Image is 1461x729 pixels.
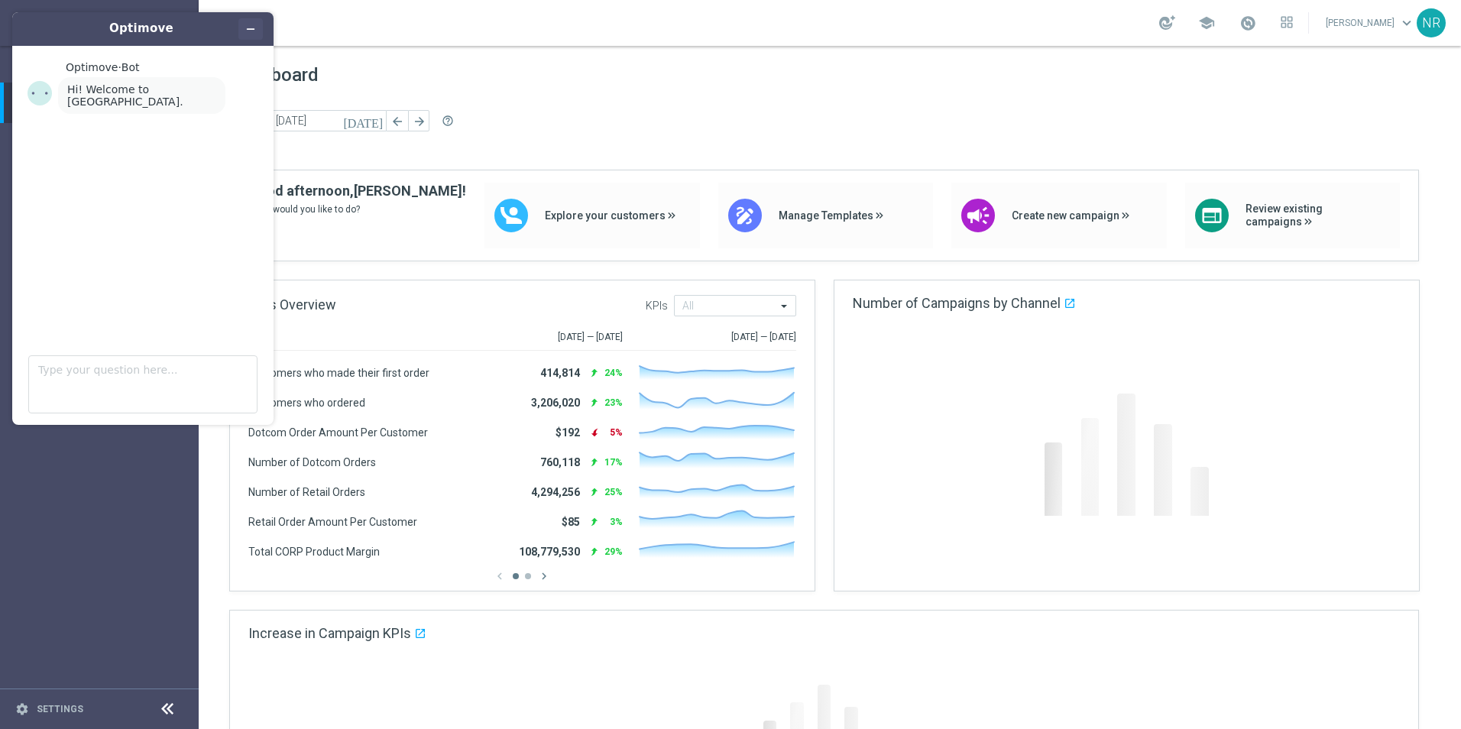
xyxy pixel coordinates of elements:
span: Bot [121,61,140,73]
i: settings [15,702,29,716]
div: · [66,61,258,73]
h1: Optimove [66,20,217,37]
a: Settings [37,705,83,714]
div: NR [1417,8,1446,37]
span: Optimove [66,61,118,73]
button: Minimize widget [238,18,263,40]
span: school [1198,15,1215,31]
span: keyboard_arrow_down [1398,15,1415,31]
a: [PERSON_NAME]keyboard_arrow_down [1324,11,1417,34]
span: Hi! Welcome to [GEOGRAPHIC_DATA]. [67,83,183,108]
